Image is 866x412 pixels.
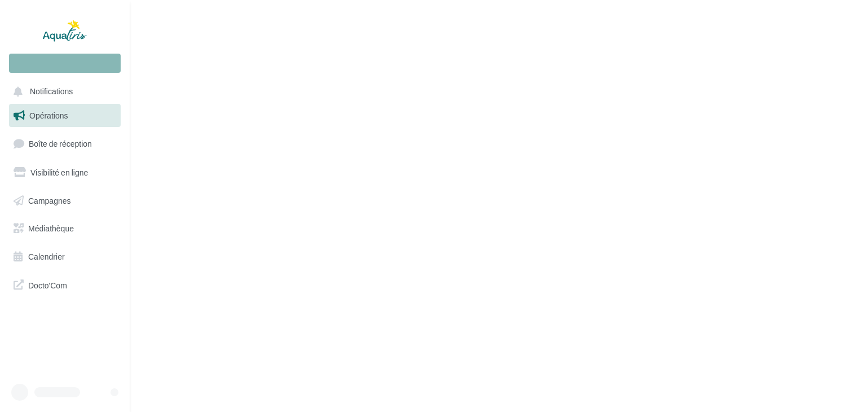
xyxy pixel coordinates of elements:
[28,195,71,205] span: Campagnes
[29,139,92,148] span: Boîte de réception
[29,111,68,120] span: Opérations
[30,87,73,97] span: Notifications
[7,245,123,269] a: Calendrier
[30,168,88,177] span: Visibilité en ligne
[28,223,74,233] span: Médiathèque
[7,273,123,297] a: Docto'Com
[7,161,123,185] a: Visibilité en ligne
[28,252,65,261] span: Calendrier
[7,132,123,156] a: Boîte de réception
[7,189,123,213] a: Campagnes
[9,54,121,73] div: Nouvelle campagne
[7,217,123,240] a: Médiathèque
[28,278,67,292] span: Docto'Com
[7,104,123,128] a: Opérations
